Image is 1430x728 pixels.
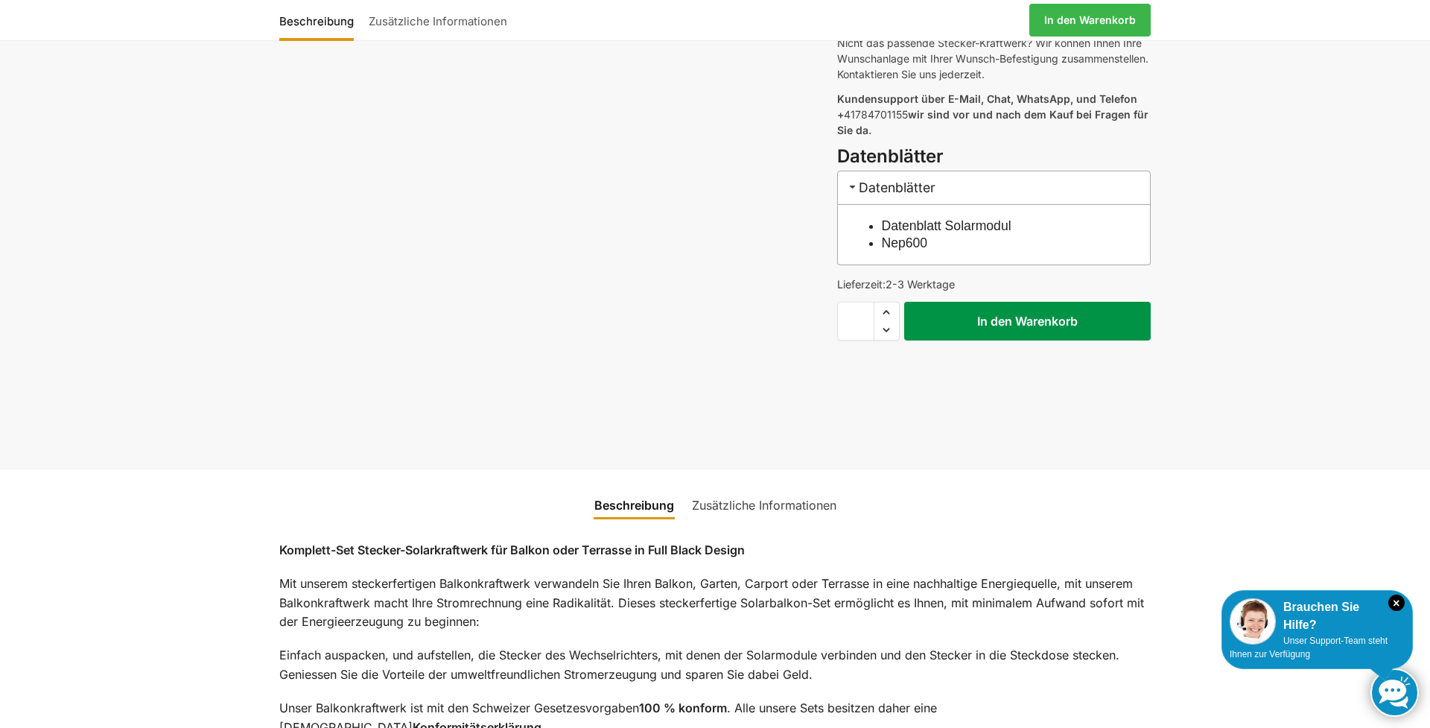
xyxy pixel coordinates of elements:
a: In den Warenkorb [1029,4,1151,37]
input: Produktmenge [837,302,874,341]
p: Nicht das passende Stecker-Kraftwerk? Wir können Ihnen Ihre Wunschanlage mit Ihrer Wunsch-Befesti... [837,35,1151,82]
strong: 100 % konform [639,700,727,715]
iframe: Sicherer Rahmen für schnelle Bezahlvorgänge [834,349,1154,436]
p: 41784701155 [837,91,1151,138]
i: Schließen [1388,595,1405,611]
img: Customer service [1230,598,1276,645]
button: In den Warenkorb [904,302,1151,341]
h3: Datenblätter [837,144,1151,170]
strong: Kundensupport über E-Mail, Chat, WhatsApp, und Telefon + [837,92,1137,121]
a: Zusätzliche Informationen [683,487,845,523]
span: 2-3 Werktage [886,278,955,291]
p: Mit unserem steckerfertigen Balkonkraftwerk verwandeln Sie Ihren Balkon, Garten, Carport oder Ter... [279,575,1151,632]
span: Reduce quantity [874,320,899,340]
span: Unser Support-Team steht Ihnen zur Verfügung [1230,636,1388,659]
a: Datenblatt Solarmodul [882,218,1011,233]
strong: wir sind vor und nach dem Kauf bei Fragen für Sie da. [837,108,1148,136]
div: Brauchen Sie Hilfe? [1230,598,1405,634]
a: Beschreibung [585,487,683,523]
span: Increase quantity [874,303,899,322]
strong: Komplett-Set Stecker-Solarkraftwerk für Balkon oder Terrasse in Full Black Design [279,542,745,557]
a: Nep600 [882,235,928,250]
span: Lieferzeit: [837,278,955,291]
p: Einfach auspacken, und aufstellen, die Stecker des Wechselrichters, mit denen der Solarmodule ver... [279,646,1151,684]
a: Beschreibung [279,2,361,38]
a: Zusätzliche Informationen [361,2,515,38]
h3: Datenblätter [837,171,1151,204]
